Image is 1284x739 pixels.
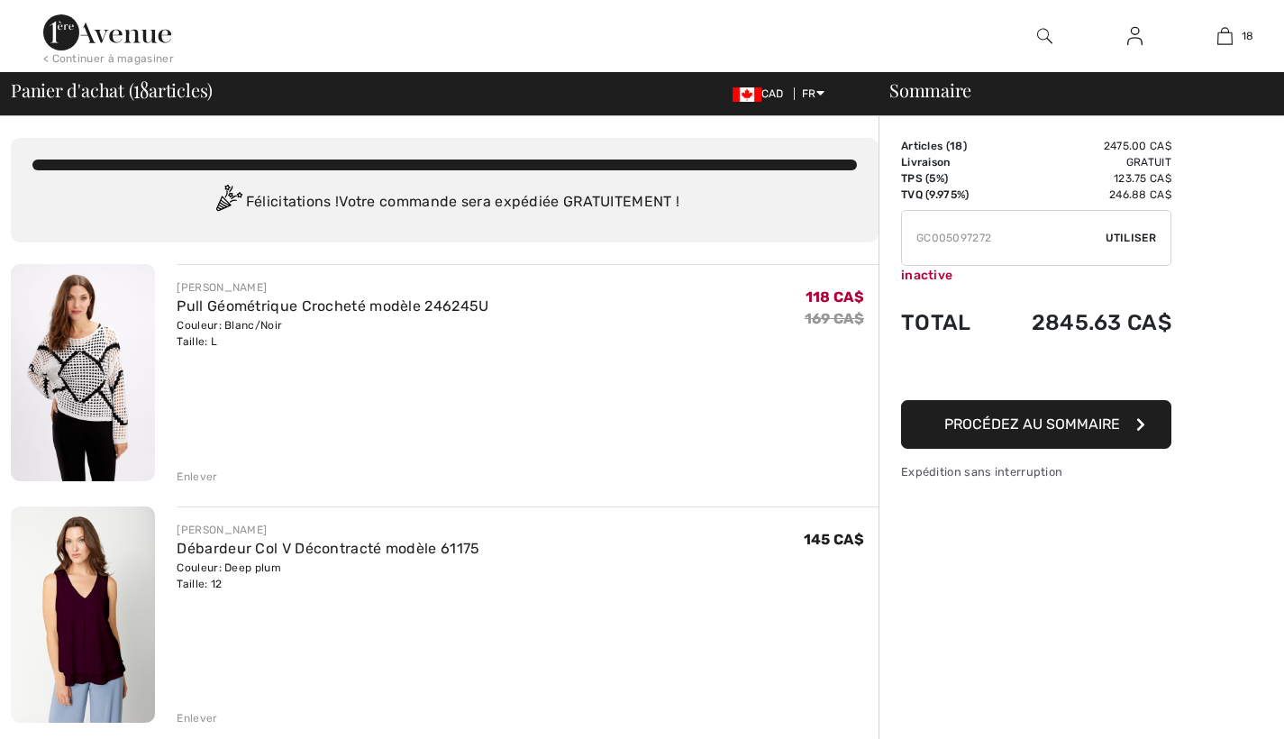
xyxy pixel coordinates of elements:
img: Congratulation2.svg [210,185,246,221]
input: Code promo [902,211,1106,265]
iframe: Trouvez des informations supplémentaires ici [947,224,1284,739]
img: Débardeur Col V Décontracté modèle 61175 [11,506,155,724]
img: 1ère Avenue [43,14,171,50]
td: Articles ( ) [901,138,991,154]
a: Se connecter [1113,25,1157,48]
div: Félicitations ! Votre commande sera expédiée GRATUITEMENT ! [32,185,857,221]
td: TPS (5%) [901,170,991,187]
div: Expédition sans interruption [901,463,1171,480]
img: Canadian Dollar [733,87,761,102]
img: Pull Géométrique Crocheté modèle 246245U [11,264,155,481]
img: Mon panier [1217,25,1233,47]
a: Pull Géométrique Crocheté modèle 246245U [177,297,488,315]
s: 169 CA$ [805,310,864,327]
div: inactive [901,266,1171,285]
div: Enlever [177,710,217,726]
span: FR [802,87,824,100]
td: Total [901,292,991,353]
span: Panier d'achat ( articles) [11,81,213,99]
div: Couleur: Blanc/Noir Taille: L [177,317,488,350]
td: 123.75 CA$ [991,170,1171,187]
iframe: PayPal-paypal [901,353,1171,394]
div: < Continuer à magasiner [43,50,174,67]
a: Débardeur Col V Décontracté modèle 61175 [177,540,479,557]
span: 18 [950,140,963,152]
td: 246.88 CA$ [991,187,1171,203]
span: 145 CA$ [804,531,864,548]
a: 18 [1180,25,1269,47]
img: recherche [1037,25,1052,47]
div: [PERSON_NAME] [177,279,488,296]
span: 18 [133,77,149,100]
td: Gratuit [991,154,1171,170]
div: Enlever [177,469,217,485]
span: CAD [733,87,791,100]
button: Procédez au sommaire [901,400,1171,449]
td: Livraison [901,154,991,170]
span: 18 [1242,28,1254,44]
div: Couleur: Deep plum Taille: 12 [177,560,479,592]
span: 118 CA$ [806,288,864,306]
img: Mes infos [1127,25,1143,47]
span: Procédez au sommaire [944,415,1120,433]
td: TVQ (9.975%) [901,187,991,203]
td: 2475.00 CA$ [991,138,1171,154]
div: Sommaire [868,81,1273,99]
div: [PERSON_NAME] [177,522,479,538]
